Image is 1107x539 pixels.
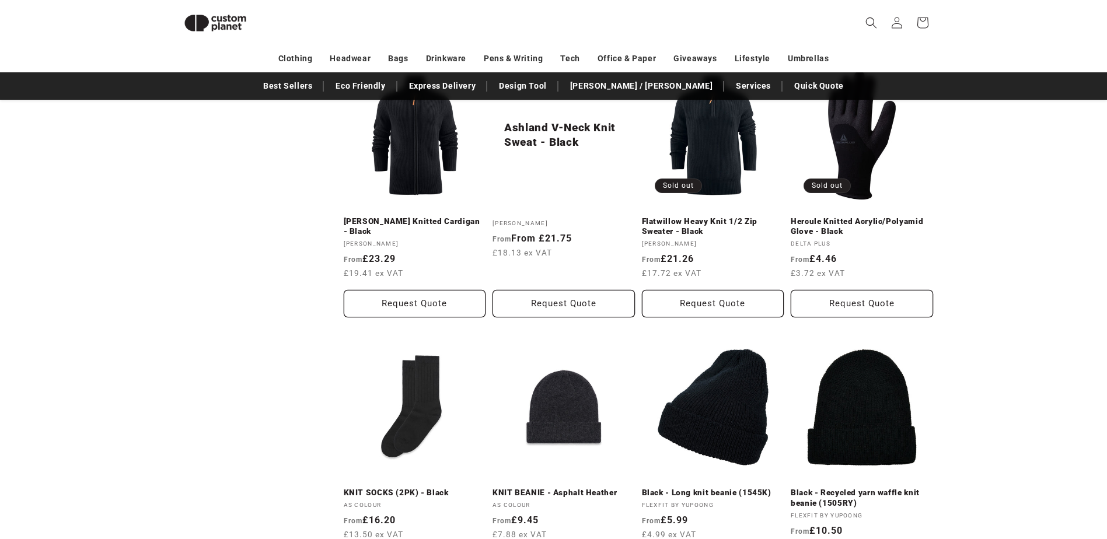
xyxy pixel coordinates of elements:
a: Ashland V-Neck Knit Sweat - Black [504,121,623,150]
span: £18.13 ex VAT [493,247,552,258]
a: Drinkware [426,48,466,69]
a: Bags [388,48,408,69]
a: Design Tool [493,76,553,96]
a: Black - Recycled yarn waffle knit beanie (1505RY) [791,488,933,508]
a: Best Sellers [257,76,318,96]
button: Request Quote [493,290,635,317]
span: From [493,235,511,243]
a: Eco Friendly [330,76,391,96]
img: Custom Planet [174,5,256,41]
a: KNIT BEANIE - Asphalt Heather [493,488,635,498]
a: KNIT SOCKS (2PK) - Black [344,488,486,498]
iframe: Chat Widget [1049,483,1107,539]
strong: From £21.75 [493,233,572,244]
a: Hercule Knitted Acrylic/Polyamid Glove - Black [791,216,933,237]
a: Flatwillow Heavy Knit 1/2 Zip Sweater - Black [642,216,784,237]
a: Black - Long knit beanie (1545K) [642,488,784,498]
a: Lifestyle [735,48,770,69]
a: Services [730,76,777,96]
a: Quick Quote [788,76,850,96]
button: Request Quote [642,290,784,317]
button: Request Quote [791,290,933,317]
a: Headwear [330,48,371,69]
a: Express Delivery [403,76,482,96]
a: [PERSON_NAME] / [PERSON_NAME] [564,76,718,96]
a: Giveaways [673,48,717,69]
a: [PERSON_NAME] Knitted Cardigan - Black [344,216,486,237]
div: [PERSON_NAME] [493,219,635,228]
a: Clothing [278,48,313,69]
a: Office & Paper [598,48,656,69]
a: Umbrellas [788,48,829,69]
summary: Search [858,10,884,36]
a: Tech [560,48,579,69]
button: Request Quote [344,290,486,317]
a: Pens & Writing [484,48,543,69]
